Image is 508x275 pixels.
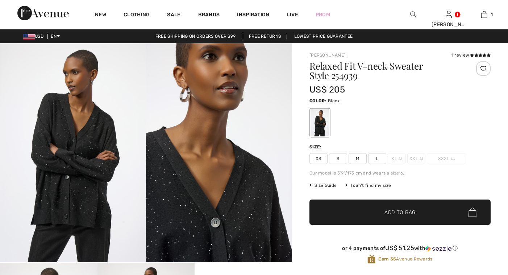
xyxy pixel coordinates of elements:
span: USD [23,34,46,39]
div: or 4 payments of with [309,245,491,252]
button: Add to Bag [309,200,491,225]
div: Our model is 5'9"/175 cm and wears a size 6. [309,170,491,176]
div: I can't find my size [345,182,391,189]
img: 1ère Avenue [17,6,69,20]
a: Free shipping on orders over $99 [150,34,242,39]
a: Clothing [124,12,150,19]
img: Bag.svg [469,208,476,217]
a: Sign In [446,11,452,18]
span: XL [388,153,406,164]
img: My Info [446,10,452,19]
img: My Bag [481,10,487,19]
span: L [368,153,386,164]
img: Sezzle [425,245,451,252]
span: S [329,153,347,164]
img: Avenue Rewards [367,254,375,264]
div: Black [311,109,329,136]
span: M [349,153,367,164]
strong: Earn 35 [378,256,396,262]
span: XXXL [427,153,466,164]
div: Size: [309,144,323,150]
img: ring-m.svg [451,157,455,160]
h1: Relaxed Fit V-neck Sweater Style 254939 [309,61,461,80]
span: US$ 51.25 [385,244,414,251]
span: Add to Bag [384,209,416,216]
span: 1 [491,11,493,18]
a: New [95,12,106,19]
span: Inspiration [237,12,269,19]
span: XS [309,153,328,164]
span: Black [328,98,340,103]
span: US$ 205 [309,85,345,95]
a: Lowest Price Guarantee [288,34,359,39]
a: Brands [198,12,220,19]
img: ring-m.svg [399,157,402,160]
a: Live [287,11,298,19]
img: Relaxed Fit V-Neck Sweater Style 254939. 2 [146,43,292,262]
img: US Dollar [23,34,35,40]
span: Avenue Rewards [378,256,432,262]
a: Prom [316,11,330,19]
div: 1 review [451,52,491,58]
a: [PERSON_NAME] [309,53,346,58]
span: XXL [407,153,425,164]
a: Free Returns [243,34,287,39]
div: or 4 payments ofUS$ 51.25withSezzle Click to learn more about Sezzle [309,245,491,254]
span: Color: [309,98,326,103]
div: [PERSON_NAME] [432,21,466,28]
img: search the website [410,10,416,19]
img: ring-m.svg [420,157,423,160]
span: EN [51,34,60,39]
a: 1 [467,10,502,19]
span: Size Guide [309,182,337,189]
a: Sale [167,12,180,19]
